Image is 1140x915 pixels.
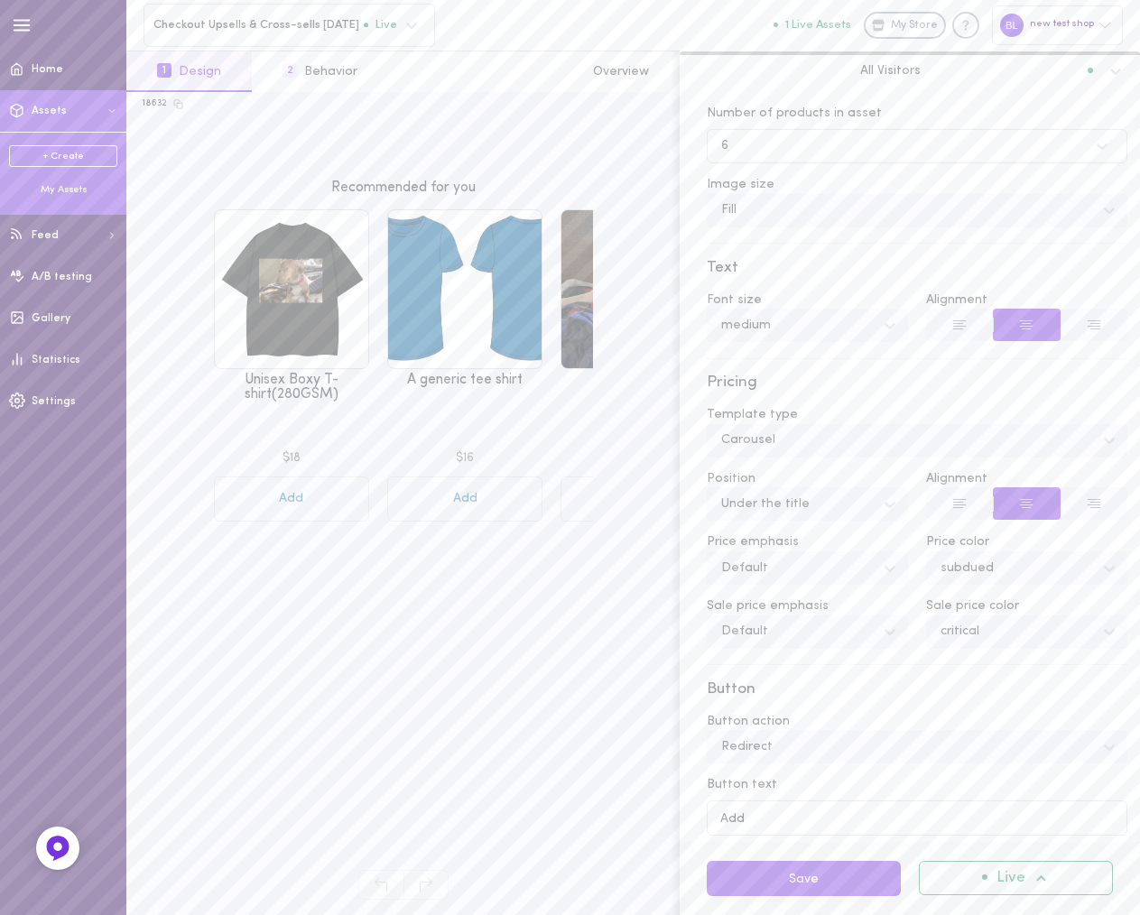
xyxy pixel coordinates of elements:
span: Sale price color [926,597,1019,615]
span: Feed [32,230,59,241]
span: $18 [283,452,301,465]
a: 1 Live Assets [774,19,864,32]
span: $16 [456,452,474,465]
span: Price color [926,533,989,551]
div: subdued [941,562,994,575]
span: Price emphasis [707,533,799,551]
div: Knowledge center [952,12,979,39]
span: Gallery [32,313,70,324]
span: All Visitors [860,62,921,79]
button: 2Behavior [252,51,388,92]
p: Unisex Boxy T-shirt(280GSM) [214,374,370,402]
div: Button [707,681,1127,698]
span: Redo [403,870,449,900]
input: Button text [707,800,1127,836]
div: Default [721,562,768,575]
button: Add [561,476,717,522]
button: Save [707,861,901,896]
p: Recommended for you [214,181,593,196]
button: Live [919,861,1113,895]
span: Checkout Upsells & Cross-sells [DATE] [153,18,364,32]
div: medium [721,319,771,332]
span: Sale price emphasis [707,597,829,615]
span: 2 [283,63,297,78]
span: Live [996,871,1025,886]
span: Number of products in asset [707,106,882,120]
span: Image size [707,176,774,194]
button: Add [214,476,370,522]
div: 18632 [142,97,167,110]
button: 1Design [126,51,252,92]
div: Pricing [707,374,1127,391]
span: Position [707,470,755,488]
div: Default [721,625,768,638]
span: Font size [707,291,762,310]
div: My Assets [9,183,117,198]
div: Text [707,260,1127,276]
span: My Store [891,18,938,34]
span: Live [364,19,397,31]
div: Under the title [721,498,810,511]
div: Fill [721,204,737,217]
span: Template type [707,406,798,424]
a: + Create [9,145,117,167]
span: A/B testing [32,272,92,282]
div: Redirect [721,741,773,753]
button: Overview [562,51,680,92]
img: Feedback Button [44,835,71,862]
span: Undo [358,870,403,900]
p: A long dog [561,374,717,388]
button: 1 Live Assets [774,19,851,31]
span: Settings [32,396,76,407]
span: Home [32,64,63,75]
span: Alignment [926,470,1127,488]
span: 1 [157,63,171,78]
button: Add [387,476,543,522]
div: 6 [721,140,728,152]
div: critical [941,625,979,638]
span: Alignment [926,291,1127,310]
span: Assets [32,106,67,116]
span: Statistics [32,355,80,365]
div: Carousel [721,434,775,447]
span: Button text [707,778,777,791]
div: new test shop [992,5,1123,44]
p: A generic tee shirt [387,374,543,388]
a: My Store [864,12,946,39]
span: Button action [707,713,790,731]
